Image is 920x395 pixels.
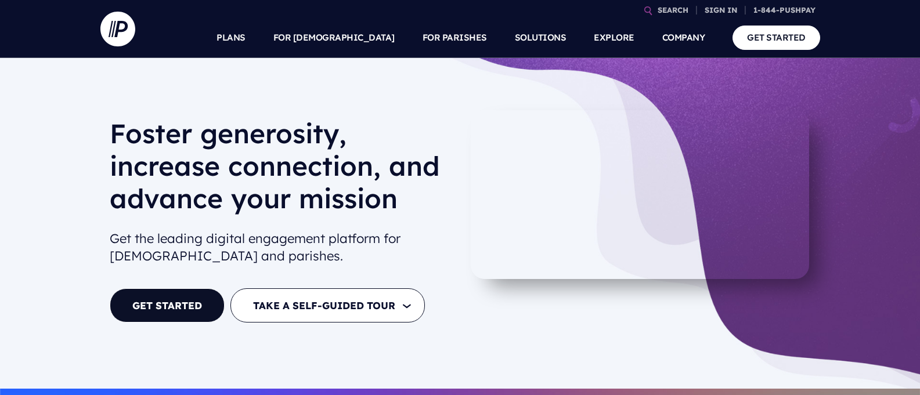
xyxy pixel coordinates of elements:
a: GET STARTED [733,26,820,49]
a: PLANS [217,17,246,58]
a: GET STARTED [110,288,225,322]
a: FOR PARISHES [423,17,487,58]
h1: Foster generosity, increase connection, and advance your mission [110,117,451,224]
h2: Get the leading digital engagement platform for [DEMOGRAPHIC_DATA] and parishes. [110,225,451,270]
a: FOR [DEMOGRAPHIC_DATA] [273,17,395,58]
a: COMPANY [662,17,705,58]
a: SOLUTIONS [515,17,567,58]
button: TAKE A SELF-GUIDED TOUR [230,288,425,322]
a: EXPLORE [594,17,634,58]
